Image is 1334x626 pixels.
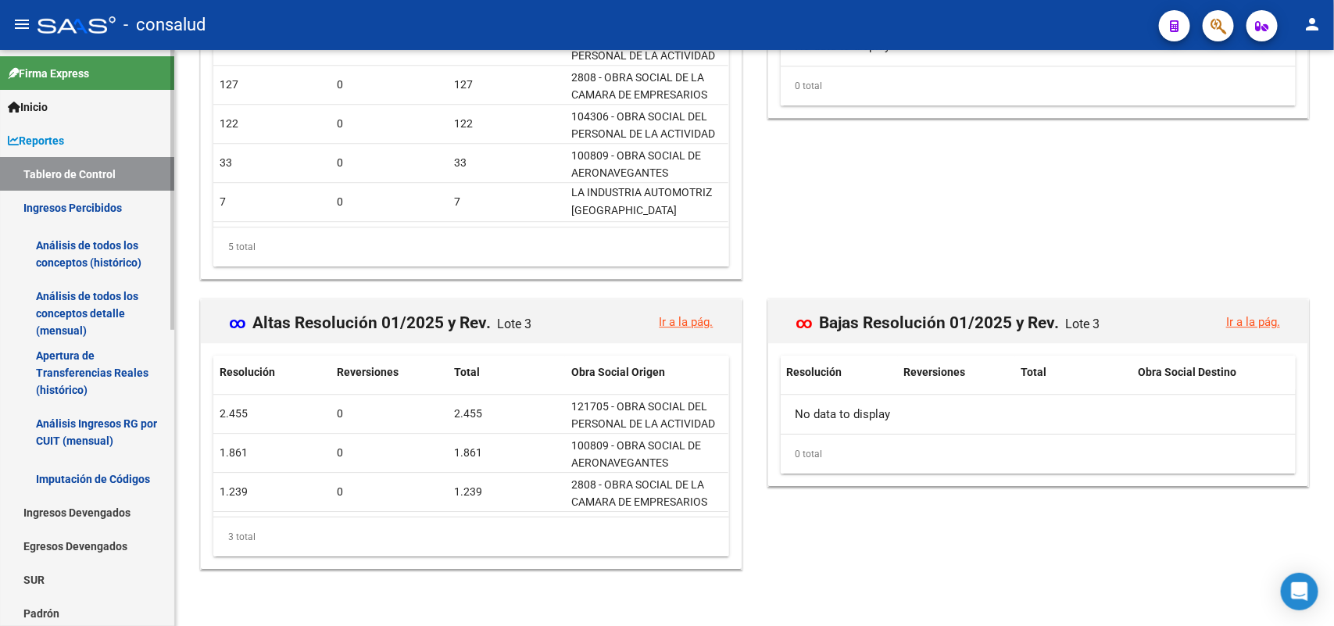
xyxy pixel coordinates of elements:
a: Ir a la pág. [660,315,713,329]
div: Open Intercom Messenger [1281,573,1318,610]
span: Total [454,366,480,378]
span: Total [1021,366,1047,378]
div: 1.861 [454,444,559,462]
div: 0 total [781,66,1296,106]
datatable-header-cell: Resolución [781,356,898,389]
div: 0 [337,405,442,423]
datatable-header-cell: Reversiones [898,356,1015,389]
span: Inicio [8,98,48,116]
mat-card-title: Altas Resolución 01/2025 y Rev. [229,302,538,331]
div: 0 [337,154,442,172]
span: Reversiones [337,366,399,378]
div: 1.239 [454,483,559,501]
button: Ir a la pág. [647,307,726,336]
div: 127 [454,76,559,94]
datatable-header-cell: Resolución [213,356,331,389]
div: 0 [337,115,442,133]
span: Lote 3 [497,317,531,331]
div: 122 [454,115,559,133]
div: 5 total [213,227,729,266]
span: Obra Social Destino [1139,366,1237,378]
span: ∞ [229,313,246,332]
span: 100809 - OBRA SOCIAL DE AERONAVEGANTES [571,149,701,180]
span: Reportes [8,132,64,149]
span: 2808 - OBRA SOCIAL DE LA CAMARA DE EMPRESARIOS DE AGENCIAS DE REMISES DE [GEOGRAPHIC_DATA] [571,478,717,544]
mat-card-title: Bajas Resolución 01/2025 y Rev. [796,302,1107,331]
div: 122 [220,115,324,133]
datatable-header-cell: Reversiones [331,356,448,389]
div: 1.861 [220,444,324,462]
div: 3 total [213,517,729,556]
div: 127 [220,76,324,94]
datatable-header-cell: Total [1015,356,1132,389]
div: 7 [220,193,324,211]
span: 2808 - OBRA SOCIAL DE LA CAMARA DE EMPRESARIOS DE AGENCIAS DE REMISES DE [GEOGRAPHIC_DATA] [571,71,717,137]
div: 33 [220,154,324,172]
span: Resolución [220,366,275,378]
mat-icon: menu [13,15,31,34]
span: 104306 - OBRA SOCIAL DEL PERSONAL DE LA ACTIVIDAD CERVECERA Y AFINES [571,110,715,159]
mat-icon: person [1303,15,1321,34]
a: Ir a la pág. [1226,315,1280,329]
div: 0 [337,483,442,501]
div: 0 total [781,435,1296,474]
div: 0 [337,76,442,94]
span: 400206 - OBRA SOCIAL DEL PERSONAL DE DIRECCION DE LA INDUSTRIA AUTOMOTRIZ [GEOGRAPHIC_DATA] [571,151,717,216]
div: 0 [337,444,442,462]
button: Ir a la pág. [1214,307,1293,336]
div: 1.239 [220,483,324,501]
span: Resolución [787,366,842,378]
div: 33 [454,154,559,172]
span: Lote 3 [1066,317,1100,331]
span: 121705 - OBRA SOCIAL DEL PERSONAL DE LA ACTIVIDAD DEL TURF [571,400,715,449]
span: 121705 - OBRA SOCIAL DEL PERSONAL DE LA ACTIVIDAD DEL TURF [571,32,715,80]
div: 2.455 [220,405,324,423]
span: - consalud [123,8,206,42]
span: Obra Social Origen [571,366,665,378]
span: 100809 - OBRA SOCIAL DE AERONAVEGANTES [571,439,701,470]
div: 2.455 [454,405,559,423]
div: 7 [454,193,559,211]
datatable-header-cell: Obra Social Origen [565,356,728,389]
span: ∞ [796,313,814,332]
div: No data to display [781,395,1296,434]
div: 0 [337,193,442,211]
span: Firma Express [8,65,89,82]
span: Reversiones [904,366,966,378]
datatable-header-cell: Obra Social Destino [1132,356,1296,389]
datatable-header-cell: Total [448,356,565,389]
